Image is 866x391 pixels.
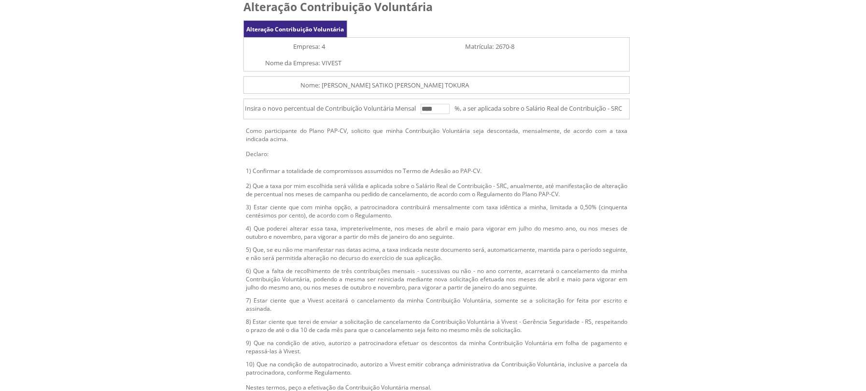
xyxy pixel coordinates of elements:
td: Matrícula: [417,38,495,55]
td: 2670-8 [495,38,630,55]
td: 4 [321,38,417,55]
td: 4) Que poderei alterar essa taxa, impreterivelmente, nos meses de abril e maio para vigorar em ju... [243,222,630,243]
h2: Alteração Contribuição Voluntária [243,1,630,13]
div: Alteração Contribuição Voluntária [243,20,347,37]
td: VIVEST [321,55,629,72]
td: 5) Que, se eu não me manifestar nas datas acima, a taxa indicada neste documento será, automatica... [243,243,630,264]
td: 3) Estar ciente que com minha opção, a patrocinadora contribuirá mensalmente com taxa idêntica a ... [243,201,630,222]
td: Declaro: [243,145,630,162]
td: 8) Estar ciente que terei de enviar a solicitação de cancelamento da Contribuição Voluntária à Vi... [243,315,630,336]
td: 1) Confirmar a totalidade de compromissos assumidos no Termo de Adesão ao PAP-CV. [243,162,630,179]
td: 7) Estar ciente que a Vivest aceitará o cancelamento da minha Contribuição Voluntária, somente se... [243,294,630,315]
td: Insira o novo percentual de Contribuição Voluntária Mensal %, a ser aplicada sobre o Salário Real... [244,99,630,119]
td: 10) Que na condição de autopatrocinado, autorizo a Vivest emitir cobrança administrativa da Contr... [243,358,630,379]
td: Nome da Empresa: [244,55,321,72]
td: 9) Que na condição de ativo, autorizo a patrocinadora efetuar os descontos da minha Contribuição ... [243,336,630,358]
td: 6) Que a falta de recolhimento de três contribuições mensais - sucessivas ou não - no ano corrent... [243,264,630,294]
td: Como participante do Plano PAP-CV, solicito que minha Contribuição Voluntária seja descontada, me... [243,124,630,145]
td: 2) Que a taxa por mim escolhida será válida e aplicada sobre o Salário Real de Contribuição - SRC... [243,179,630,201]
td: Empresa: [244,38,321,55]
td: Nome: [244,77,321,94]
td: [PERSON_NAME] SATIKO [PERSON_NAME] TOKURA [321,77,629,94]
